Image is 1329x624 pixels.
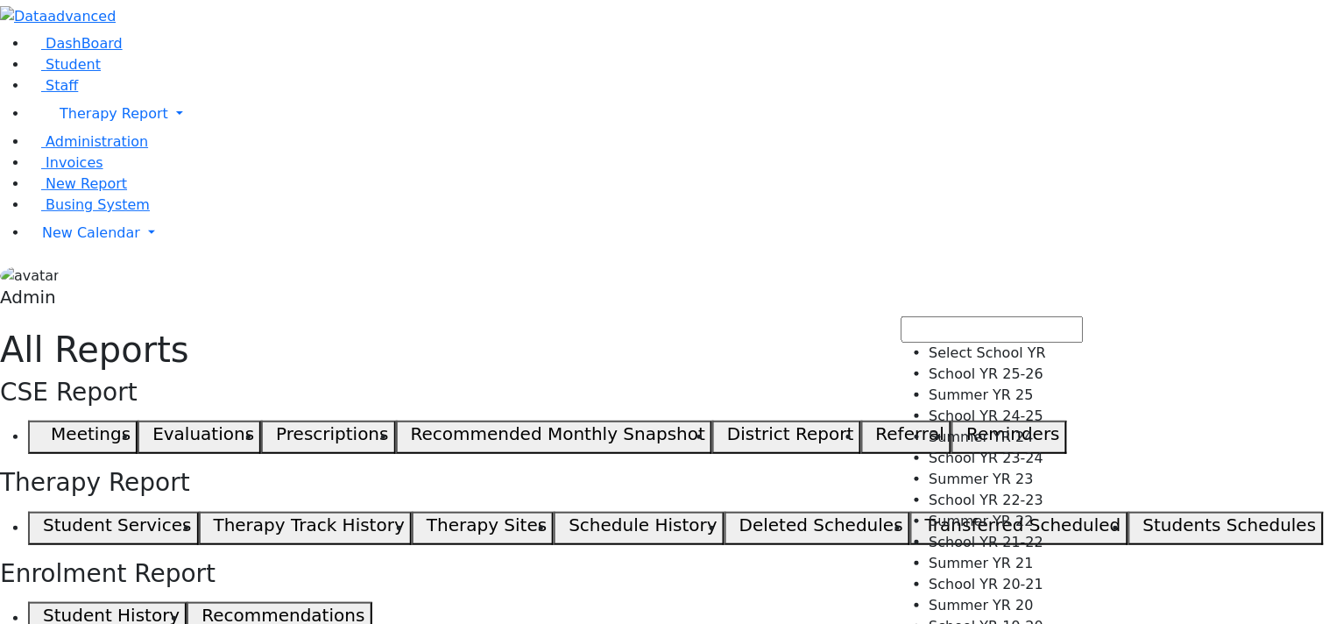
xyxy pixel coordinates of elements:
[28,512,199,545] button: Student Services
[861,421,952,454] button: Referral
[930,595,1084,616] li: Summer YR 20
[138,421,261,454] button: Evaluations
[28,175,127,192] a: New Report
[930,490,1084,511] li: School YR 22-23
[427,514,547,535] h5: Therapy Sites
[930,553,1084,574] li: Summer YR 21
[28,96,1329,131] a: Therapy Report
[152,423,254,444] h5: Evaluations
[930,511,1084,532] li: Summer YR 22
[28,133,148,150] a: Administration
[276,423,388,444] h5: Prescriptions
[46,77,78,94] span: Staff
[28,35,123,52] a: DashBoard
[46,35,123,52] span: DashBoard
[930,364,1084,385] li: School YR 25-26
[28,56,101,73] a: Student
[46,56,101,73] span: Student
[46,196,150,213] span: Busing System
[725,512,910,545] button: Deleted Schedules
[28,196,150,213] a: Busing System
[411,423,705,444] h5: Recommended Monthly Snapshot
[930,469,1084,490] li: Summer YR 23
[60,105,168,122] span: Therapy Report
[930,532,1084,553] li: School YR 21-22
[46,133,148,150] span: Administration
[199,512,412,545] button: Therapy Track History
[739,514,903,535] h5: Deleted Schedules
[51,423,131,444] h5: Meetings
[28,154,103,171] a: Invoices
[930,448,1084,469] li: School YR 23-24
[901,316,1084,343] input: Search
[396,421,713,454] button: Recommended Monthly Snapshot
[930,406,1084,427] li: School YR 24-25
[876,423,945,444] h5: Referral
[261,421,395,454] button: Prescriptions
[930,343,1084,364] li: Select School YR
[46,175,127,192] span: New Report
[930,574,1084,595] li: School YR 20-21
[930,427,1084,448] li: Summer YR 24
[712,421,861,454] button: District Report
[28,216,1329,251] a: New Calendar
[1128,512,1324,545] button: Students Schedules
[214,514,405,535] h5: Therapy Track History
[28,77,78,94] a: Staff
[43,514,191,535] h5: Student Services
[930,385,1084,406] li: Summer YR 25
[925,514,1121,535] h5: Transferred Scheduled
[46,154,103,171] span: Invoices
[569,514,718,535] h5: Schedule History
[554,512,724,545] button: Schedule History
[412,512,554,545] button: Therapy Sites
[28,421,138,454] button: Meetings
[42,224,140,241] span: New Calendar
[1143,514,1317,535] h5: Students Schedules
[727,423,854,444] h5: District Report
